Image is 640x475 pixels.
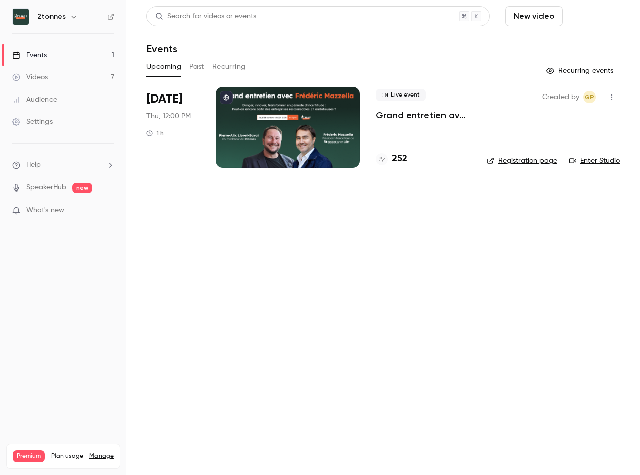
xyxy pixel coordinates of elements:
div: Audience [12,94,57,105]
h4: 252 [392,152,407,166]
button: Recurring [212,59,246,75]
span: Created by [542,91,579,103]
h1: Events [146,42,177,55]
a: SpeakerHub [26,182,66,193]
span: Live event [376,89,426,101]
button: Past [189,59,204,75]
button: Schedule [567,6,620,26]
span: Gabrielle Piot [583,91,596,103]
div: Oct 16 Thu, 12:00 PM (Europe/Paris) [146,87,200,168]
a: Enter Studio [569,156,620,166]
span: new [72,183,92,193]
div: Events [12,50,47,60]
button: Recurring events [541,63,620,79]
li: help-dropdown-opener [12,160,114,170]
a: 252 [376,152,407,166]
span: Plan usage [51,452,83,460]
a: Grand entretien avec [PERSON_NAME]. Diriger, innover, transformer en période d’incertitude : peut... [376,109,471,121]
button: New video [505,6,563,26]
span: What's new [26,205,64,216]
span: GP [585,91,594,103]
span: Thu, 12:00 PM [146,111,191,121]
h6: 2tonnes [37,12,66,22]
span: [DATE] [146,91,182,107]
img: 2tonnes [13,9,29,25]
div: Search for videos or events [155,11,256,22]
span: Help [26,160,41,170]
iframe: Noticeable Trigger [102,206,114,215]
span: Premium [13,450,45,462]
a: Registration page [487,156,557,166]
div: Videos [12,72,48,82]
a: Manage [89,452,114,460]
div: Settings [12,117,53,127]
div: 1 h [146,129,164,137]
button: Upcoming [146,59,181,75]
